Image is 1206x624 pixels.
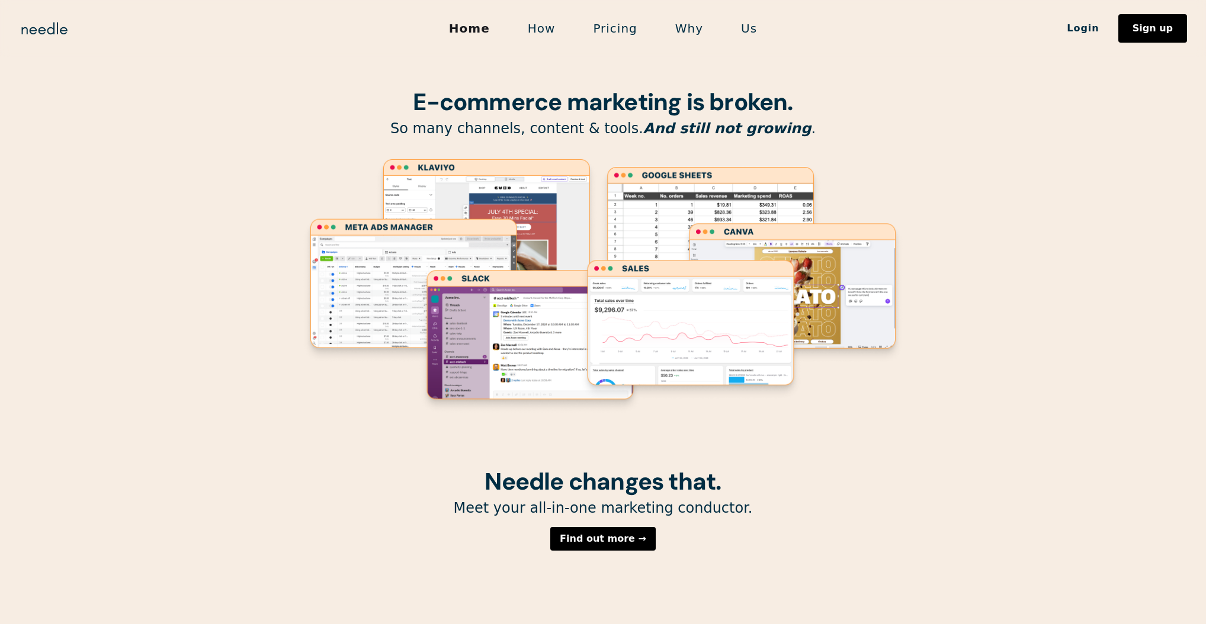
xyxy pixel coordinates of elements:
[509,16,575,41] a: How
[430,16,509,41] a: Home
[643,120,812,137] em: And still not growing
[656,16,722,41] a: Why
[301,499,905,517] p: Meet your all-in-one marketing conductor.
[550,527,656,551] a: Find out more →
[560,534,646,543] div: Find out more →
[301,120,905,138] p: So many channels, content & tools. .
[1133,24,1173,33] div: Sign up
[413,86,793,117] strong: E-commerce marketing is broken.
[1118,14,1187,43] a: Sign up
[1048,18,1118,38] a: Login
[574,16,656,41] a: Pricing
[485,466,721,497] strong: Needle changes that.
[722,16,776,41] a: Us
